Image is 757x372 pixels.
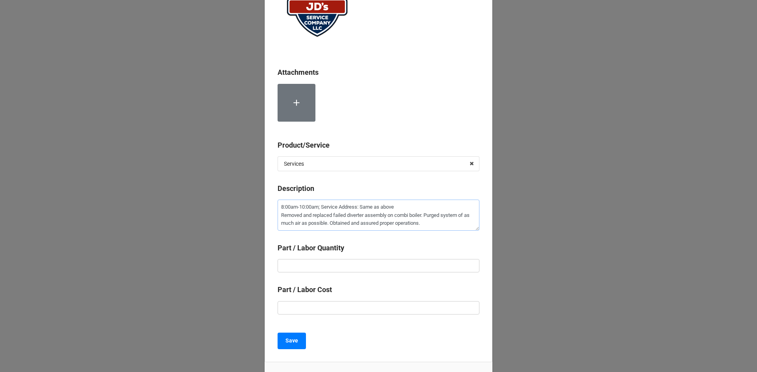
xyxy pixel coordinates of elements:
[278,67,319,78] label: Attachments
[278,140,330,151] label: Product/Service
[278,200,479,231] textarea: 8:00am-10:00am; Service Address: Same as above Removed and replaced failed diverter assembly on c...
[278,284,332,295] label: Part / Labor Cost
[284,161,304,167] div: Services
[285,337,298,345] b: Save
[278,242,344,254] label: Part / Labor Quantity
[278,183,314,194] label: Description
[278,333,306,349] button: Save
